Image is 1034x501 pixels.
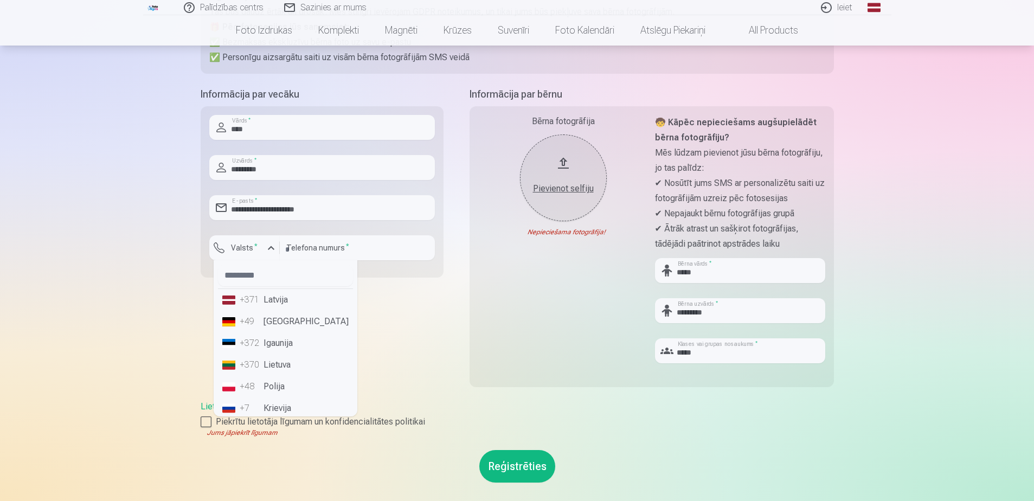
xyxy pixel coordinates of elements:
[147,4,159,11] img: /fa1
[305,15,372,46] a: Komplekti
[372,15,431,46] a: Magnēti
[655,117,817,143] strong: 🧒 Kāpēc nepieciešams augšupielādēt bērna fotogrāfiju?
[218,397,353,419] li: Krievija
[470,87,834,102] h5: Informācija par bērnu
[531,182,596,195] div: Pievienot selfiju
[718,15,811,46] a: All products
[209,260,280,269] div: Lauks ir obligāts
[201,401,269,412] a: Lietošanas līgums
[240,337,261,350] div: +372
[431,15,485,46] a: Krūzes
[479,450,555,483] button: Reģistrēties
[240,315,261,328] div: +49
[520,134,607,221] button: Pievienot selfiju
[240,293,261,306] div: +371
[655,176,825,206] p: ✔ Nosūtīt jums SMS ar personalizētu saiti uz fotogrāfijām uzreiz pēc fotosesijas
[478,228,648,236] div: Nepieciešama fotogrāfija!
[485,15,542,46] a: Suvenīri
[209,235,280,260] button: Valsts*
[201,428,834,437] div: Jums jāpiekrīt līgumam
[240,402,261,415] div: +7
[655,145,825,176] p: Mēs lūdzam pievienot jūsu bērna fotogrāfiju, jo tas palīdz:
[478,115,648,128] div: Bērna fotogrāfija
[218,332,353,354] li: Igaunija
[209,50,825,65] p: ✅ Personīgu aizsargātu saiti uz visām bērna fotogrāfijām SMS veidā
[627,15,718,46] a: Atslēgu piekariņi
[218,311,353,332] li: [GEOGRAPHIC_DATA]
[227,242,262,253] label: Valsts
[218,376,353,397] li: Polija
[201,415,834,428] label: Piekrītu lietotāja līgumam un konfidencialitātes politikai
[218,354,353,376] li: Lietuva
[201,87,444,102] h5: Informācija par vecāku
[240,358,261,371] div: +370
[542,15,627,46] a: Foto kalendāri
[201,400,834,437] div: ,
[655,221,825,252] p: ✔ Ātrāk atrast un sašķirot fotogrāfijas, tādējādi paātrinot apstrādes laiku
[655,206,825,221] p: ✔ Nepajaukt bērnu fotogrāfijas grupā
[240,380,261,393] div: +48
[223,15,305,46] a: Foto izdrukas
[218,289,353,311] li: Latvija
